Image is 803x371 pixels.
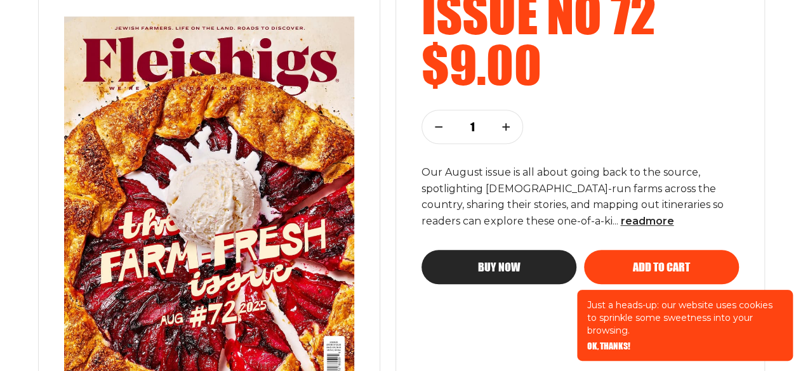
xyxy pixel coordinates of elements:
button: Add to cart [584,250,739,284]
button: OK, THANKS! [587,342,630,351]
span: Add to cart [633,261,690,273]
p: Just a heads-up: our website uses cookies to sprinkle some sweetness into your browsing. [587,299,783,337]
span: read more [620,215,674,227]
p: 1 [464,120,481,134]
button: Buy now [421,250,576,284]
p: Our August issue is all about going back to the source, spotlighting [DEMOGRAPHIC_DATA]-run farms... [421,164,739,230]
span: Buy now [478,261,521,273]
h2: $9.00 [421,39,739,89]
